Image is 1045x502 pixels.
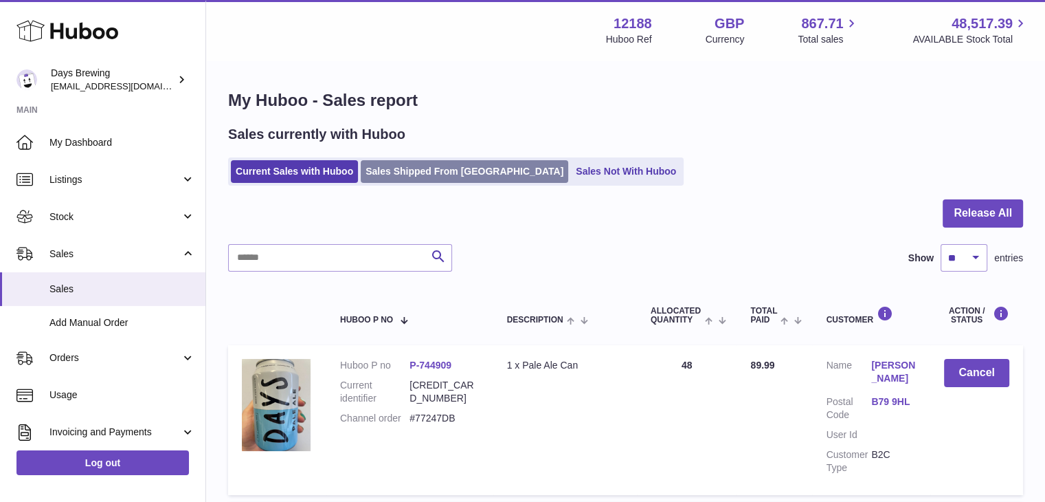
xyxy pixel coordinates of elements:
[826,359,871,389] dt: Name
[912,33,1029,46] span: AVAILABLE Stock Total
[340,412,409,425] dt: Channel order
[242,359,311,450] img: 121881680514664.jpg
[908,252,934,265] label: Show
[826,306,917,325] div: Customer
[49,136,195,149] span: My Dashboard
[51,67,175,93] div: Days Brewing
[340,379,409,405] dt: Current identifier
[952,14,1013,33] span: 48,517.39
[750,360,774,371] span: 89.99
[409,360,451,371] a: P-744909
[826,448,871,474] dt: Customer Type
[715,14,744,33] strong: GBP
[49,426,181,439] span: Invoicing and Payments
[826,395,871,422] dt: Postal Code
[750,307,777,325] span: Total paid
[798,14,859,46] a: 867.71 Total sales
[871,448,917,474] dd: B2C
[801,14,843,33] span: 867.71
[340,316,393,325] span: Huboo P no
[994,252,1023,265] span: entries
[507,316,563,325] span: Description
[571,160,681,183] a: Sales Not With Huboo
[361,160,568,183] a: Sales Shipped From [GEOGRAPHIC_DATA]
[507,359,623,372] div: 1 x Pale Ale Can
[606,33,652,46] div: Huboo Ref
[49,283,195,296] span: Sales
[826,428,871,441] dt: User Id
[51,80,202,91] span: [EMAIL_ADDRESS][DOMAIN_NAME]
[637,345,737,494] td: 48
[798,33,859,46] span: Total sales
[49,248,181,261] span: Sales
[49,316,195,329] span: Add Manual Order
[228,125,405,144] h2: Sales currently with Huboo
[706,33,745,46] div: Currency
[49,389,195,402] span: Usage
[943,199,1023,228] button: Release All
[614,14,652,33] strong: 12188
[49,210,181,223] span: Stock
[409,412,479,425] dd: #77247DB
[871,359,917,385] a: [PERSON_NAME]
[49,173,181,186] span: Listings
[340,359,409,372] dt: Huboo P no
[912,14,1029,46] a: 48,517.39 AVAILABLE Stock Total
[871,395,917,408] a: B79 9HL
[16,69,37,90] img: internalAdmin-12188@internal.huboo.com
[944,306,1009,325] div: Action / Status
[49,351,181,364] span: Orders
[944,359,1009,387] button: Cancel
[16,450,189,475] a: Log out
[228,89,1023,111] h1: My Huboo - Sales report
[409,379,479,405] dd: [CREDIT_CARD_NUMBER]
[231,160,358,183] a: Current Sales with Huboo
[651,307,701,325] span: ALLOCATED Quantity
